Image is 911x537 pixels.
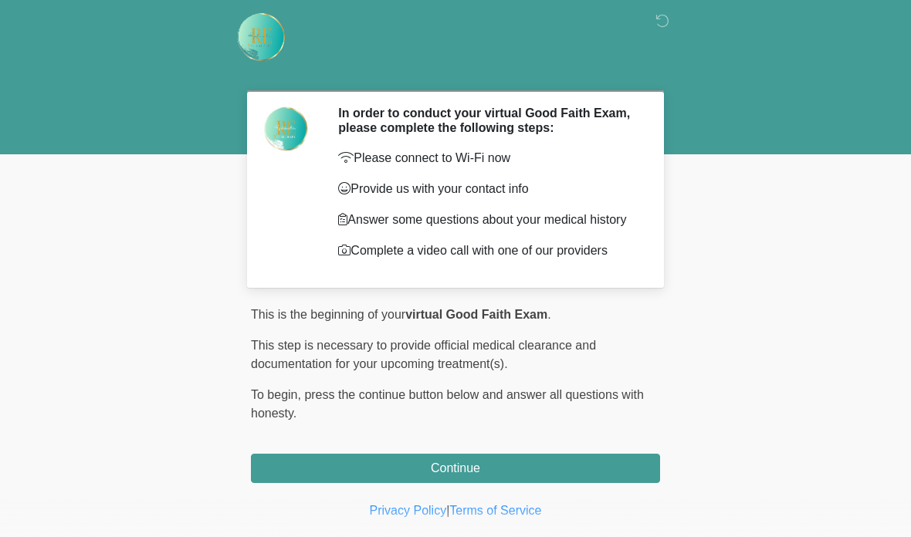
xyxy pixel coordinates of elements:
[338,149,637,167] p: Please connect to Wi-Fi now
[449,504,541,517] a: Terms of Service
[338,211,637,229] p: Answer some questions about your medical history
[446,504,449,517] a: |
[251,388,304,401] span: To begin,
[251,388,644,420] span: press the continue button below and answer all questions with honesty.
[338,180,637,198] p: Provide us with your contact info
[235,12,286,62] img: Rehydrate Aesthetics & Wellness Logo
[251,454,660,483] button: Continue
[251,308,405,321] span: This is the beginning of your
[338,106,637,135] h2: In order to conduct your virtual Good Faith Exam, please complete the following steps:
[547,308,550,321] span: .
[370,504,447,517] a: Privacy Policy
[338,241,637,260] p: Complete a video call with one of our providers
[405,308,547,321] strong: virtual Good Faith Exam
[262,106,309,152] img: Agent Avatar
[251,339,596,370] span: This step is necessary to provide official medical clearance and documentation for your upcoming ...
